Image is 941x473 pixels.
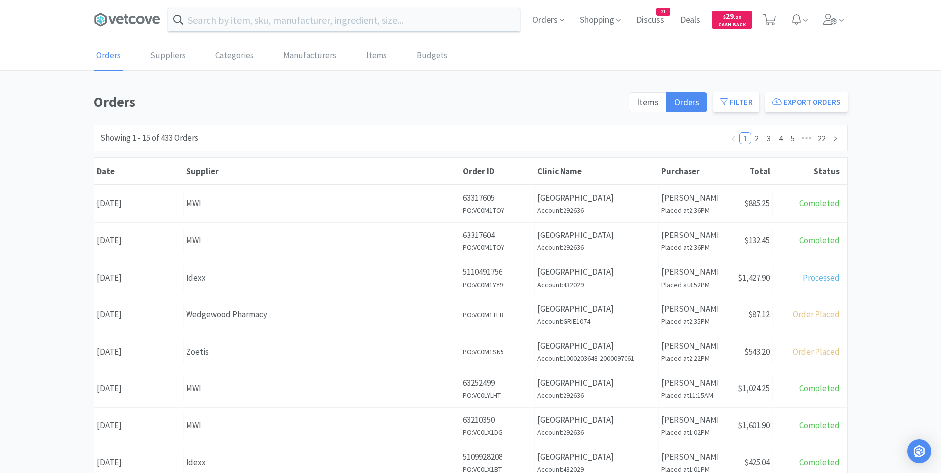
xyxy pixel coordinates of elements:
[799,235,840,246] span: Completed
[712,6,752,33] a: $29.90Cash Back
[775,132,787,144] li: 4
[94,228,184,253] div: [DATE]
[463,166,532,177] div: Order ID
[537,229,656,242] p: [GEOGRAPHIC_DATA]
[730,136,736,142] i: icon: left
[738,420,770,431] span: $1,601.90
[713,92,759,112] button: Filter
[537,279,656,290] h6: Account: 432029
[744,457,770,468] span: $425.04
[94,339,184,364] div: [DATE]
[186,271,457,285] div: Idexx
[661,205,715,216] h6: Placed at 2:36PM
[186,456,457,469] div: Idexx
[537,450,656,464] p: [GEOGRAPHIC_DATA]
[661,353,715,364] h6: Placed at 2:22PM
[463,376,532,390] p: 63252499
[738,272,770,283] span: $1,427.90
[723,14,726,20] span: $
[661,229,715,242] p: [PERSON_NAME]
[661,191,715,205] p: [PERSON_NAME]
[463,414,532,427] p: 63210350
[94,376,184,401] div: [DATE]
[661,390,715,401] h6: Placed at 11:15AM
[661,166,716,177] div: Purchaser
[765,92,848,112] button: Export Orders
[721,166,770,177] div: Total
[661,450,715,464] p: [PERSON_NAME]
[463,309,532,320] h6: PO: VC0M1TEB
[94,91,623,113] h1: Orders
[632,16,668,25] a: Discuss21
[186,345,457,358] div: Zoetis
[799,132,815,144] span: •••
[463,191,532,205] p: 63317605
[739,132,751,144] li: 1
[661,339,715,353] p: [PERSON_NAME]
[751,132,763,144] li: 2
[723,11,741,21] span: 29
[463,427,532,438] h6: PO: VC0LX1DG
[186,197,457,210] div: MWI
[94,191,184,216] div: [DATE]
[213,41,256,71] a: Categories
[537,316,656,327] h6: Account: GRIE1074
[94,302,184,327] div: [DATE]
[752,133,762,144] a: 2
[537,191,656,205] p: [GEOGRAPHIC_DATA]
[661,242,715,253] h6: Placed at 2:36PM
[463,390,532,401] h6: PO: VC0LYLHT
[661,302,715,316] p: [PERSON_NAME]
[94,413,184,438] div: [DATE]
[738,383,770,394] span: $1,024.25
[186,308,457,321] div: Wedgewood Pharmacy
[537,205,656,216] h6: Account: 292636
[718,22,746,29] span: Cash Back
[815,132,829,144] li: 22
[537,242,656,253] h6: Account: 292636
[463,279,532,290] h6: PO: VC0M1YY9
[148,41,188,71] a: Suppliers
[763,132,775,144] li: 3
[364,41,389,71] a: Items
[799,420,840,431] span: Completed
[661,376,715,390] p: [PERSON_NAME]
[748,309,770,320] span: $87.12
[661,265,715,279] p: [PERSON_NAME]
[787,132,799,144] li: 5
[463,450,532,464] p: 5109928208
[674,96,699,108] span: Orders
[787,133,798,144] a: 5
[829,132,841,144] li: Next Page
[799,132,815,144] li: Next 5 Pages
[803,272,840,283] span: Processed
[799,198,840,209] span: Completed
[740,133,751,144] a: 1
[537,376,656,390] p: [GEOGRAPHIC_DATA]
[186,419,457,432] div: MWI
[775,166,840,177] div: Status
[744,346,770,357] span: $543.20
[815,133,829,144] a: 22
[463,229,532,242] p: 63317604
[97,166,181,177] div: Date
[537,339,656,353] p: [GEOGRAPHIC_DATA]
[537,390,656,401] h6: Account: 292636
[793,309,840,320] span: Order Placed
[537,353,656,364] h6: Account: 1000203648-2000097061
[463,242,532,253] h6: PO: VC0M1TOY
[463,265,532,279] p: 5110491756
[907,439,931,463] div: Open Intercom Messenger
[734,14,741,20] span: . 90
[537,302,656,316] p: [GEOGRAPHIC_DATA]
[186,234,457,247] div: MWI
[537,265,656,279] p: [GEOGRAPHIC_DATA]
[94,265,184,291] div: [DATE]
[537,166,656,177] div: Clinic Name
[793,346,840,357] span: Order Placed
[661,414,715,427] p: [PERSON_NAME]
[463,205,532,216] h6: PO: VC0M1TOY
[775,133,786,144] a: 4
[657,8,670,15] span: 21
[463,346,532,357] h6: PO: VC0M1SN5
